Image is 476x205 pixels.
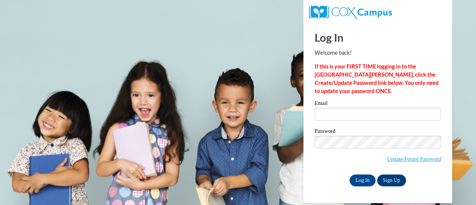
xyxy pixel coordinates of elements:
a: COX Campus [309,9,392,15]
img: COX Campus [309,6,392,19]
input: Log In [350,174,376,186]
a: Sign Up [377,174,406,186]
strong: If this is your FIRST TIME logging in to the [GEOGRAPHIC_DATA][PERSON_NAME], click the Create/Upd... [315,63,438,94]
p: Welcome back! [315,49,441,57]
label: Email [315,100,441,108]
h1: Log In [315,30,441,45]
a: Update/Forgot Password [387,156,441,162]
label: Password [315,128,441,136]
